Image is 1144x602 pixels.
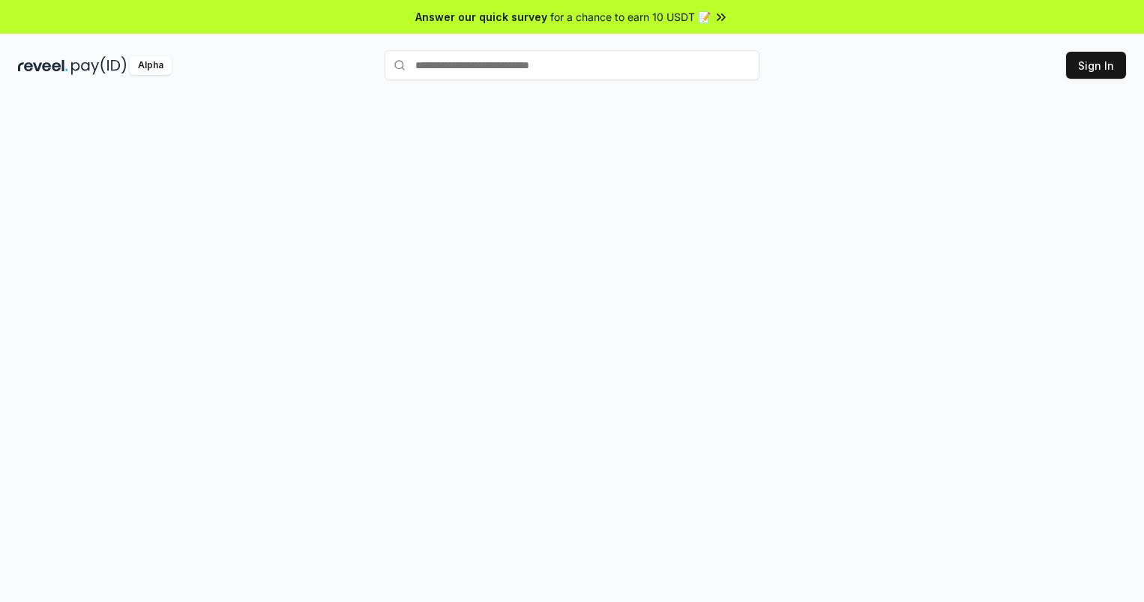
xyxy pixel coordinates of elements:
button: Sign In [1066,52,1126,79]
img: pay_id [71,56,127,75]
img: reveel_dark [18,56,68,75]
div: Alpha [130,56,172,75]
span: for a chance to earn 10 USDT 📝 [550,9,711,25]
span: Answer our quick survey [415,9,547,25]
